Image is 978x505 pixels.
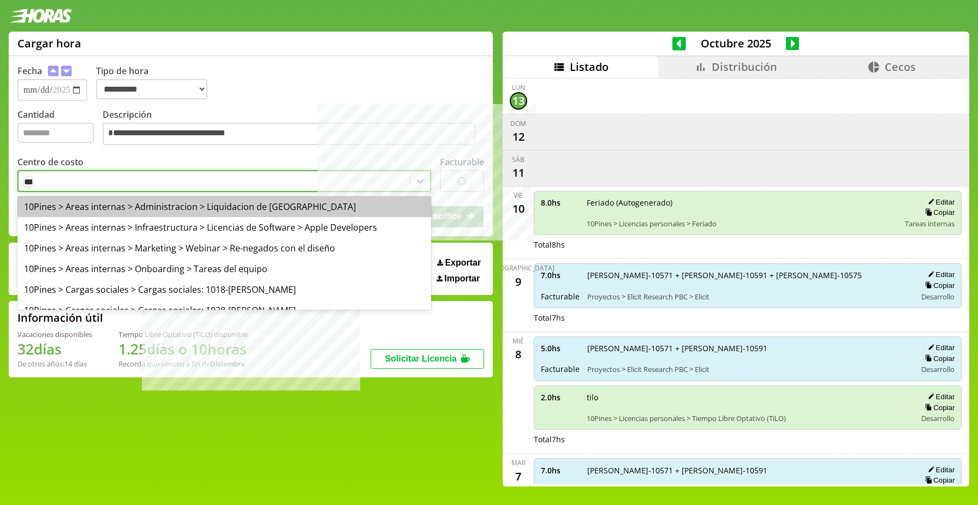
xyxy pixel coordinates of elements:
[541,270,580,280] span: 7.0 hs
[921,292,955,302] span: Desarrollo
[921,413,955,423] span: Desarrollo
[587,219,898,229] span: 10Pines > Licencias personales > Feriado
[511,458,526,467] div: mar
[445,258,481,268] span: Exportar
[510,119,526,128] div: dom
[17,123,94,143] input: Cantidad
[96,79,207,99] select: Tipo de hora
[510,128,527,146] div: 12
[17,109,103,148] label: Cantidad
[17,339,92,359] h1: 32 días
[922,403,955,412] button: Copiar
[587,413,909,423] span: 10Pines > Licencias personales > Tiempo Libre Optativo (TiLO)
[17,36,81,51] h1: Cargar hora
[570,59,609,74] span: Listado
[17,300,431,321] div: 10Pines > Cargas sociales > Cargas sociales: 1028-[PERSON_NAME]
[541,392,579,402] span: 2.0 hs
[17,329,92,339] div: Vacaciones disponibles
[587,197,898,208] span: Feriado (Autogenerado)
[371,349,484,369] button: Solicitar Licencia
[541,291,580,302] span: Facturable
[534,312,962,323] div: Total 7 hs
[587,364,909,374] span: Proyectos > Elicit Research PBC > Elicit
[534,239,962,250] div: Total 8 hs
[17,279,431,300] div: 10Pines > Cargas sociales > Cargas sociales: 1018-[PERSON_NAME]
[510,200,527,218] div: 10
[541,465,580,476] span: 7.0 hs
[925,343,955,352] button: Editar
[587,465,909,476] span: [PERSON_NAME]-10571 + [PERSON_NAME]-10591
[541,197,579,208] span: 8.0 hs
[925,270,955,279] button: Editar
[118,329,248,339] div: Tiempo Libre Optativo (TiLO) disponible
[922,476,955,485] button: Copiar
[512,83,525,92] div: lun
[541,343,580,353] span: 5.0 hs
[587,392,909,402] span: tilo
[514,191,523,200] div: vie
[96,65,216,101] label: Tipo de hora
[385,354,457,363] span: Solicitar Licencia
[17,310,103,325] h2: Información útil
[118,339,248,359] h1: 1.25 días o 10 horas
[17,258,431,279] div: 10Pines > Areas internas > Onboarding > Tareas del equipo
[925,465,955,474] button: Editar
[921,364,955,374] span: Desarrollo
[922,208,955,217] button: Copiar
[512,155,524,164] div: sáb
[510,346,527,363] div: 8
[905,219,955,229] span: Tareas internas
[103,109,484,148] label: Descripción
[210,359,245,369] b: Diciembre
[922,354,955,363] button: Copiar
[17,196,431,217] div: 10Pines > Areas internas > Administracion > Liquidacion de [GEOGRAPHIC_DATA]
[712,59,777,74] span: Distribución
[17,65,42,77] label: Fecha
[922,281,955,290] button: Copiar
[885,59,916,74] span: Cecos
[103,123,475,146] textarea: Descripción
[587,292,909,302] span: Proyectos > Elicit Research PBC > Elicit
[510,273,527,290] div: 9
[118,359,248,369] div: Recordá que vencen a fin de
[9,9,72,23] img: logotipo
[925,392,955,401] button: Editar
[17,217,431,238] div: 10Pines > Areas internas > Infraestructura > Licencias de Software > Apple Developers
[587,270,909,280] span: [PERSON_NAME]-10571 + [PERSON_NAME]-10591 + [PERSON_NAME]-10575
[534,434,962,444] div: Total 7 hs
[444,274,480,284] span: Importar
[541,364,580,374] span: Facturable
[510,467,527,485] div: 7
[17,359,92,369] div: De otros años: 14 días
[510,92,527,110] div: 13
[503,78,969,485] div: scrollable content
[440,156,484,168] label: Facturable
[512,336,524,346] div: mié
[587,343,909,353] span: [PERSON_NAME]-10571 + [PERSON_NAME]-10591
[17,156,84,168] label: Centro de costo
[510,164,527,182] div: 11
[482,263,554,273] div: [DEMOGRAPHIC_DATA]
[925,197,955,207] button: Editar
[434,257,484,268] button: Exportar
[17,238,431,258] div: 10Pines > Areas internas > Marketing > Webinar > Re-negados con el diseño
[686,36,786,51] span: Octubre 2025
